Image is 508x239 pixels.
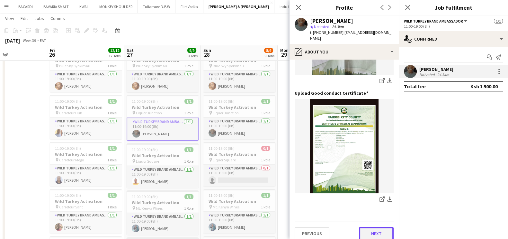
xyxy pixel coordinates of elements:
[203,47,211,53] span: Sun
[127,143,199,188] app-job-card: 11:00-19:00 (8h)1/1Wild Turkey Activation Liquor Square1 RoleWild Turkey Brand Ambassador1/111:00...
[261,158,270,162] span: 1 Role
[261,99,270,104] span: 1/1
[314,24,329,29] span: Not rated
[203,151,275,157] h3: Wild Turkey Activation
[203,104,275,110] h3: Wild Turkey Activation
[32,14,47,23] a: Jobs
[213,205,239,209] span: Mt. Kenya Wines
[295,99,394,193] img: IMG_20250711_093647.jpg
[419,66,453,72] div: [PERSON_NAME]
[494,19,503,24] span: 1/1
[107,110,117,115] span: 1 Role
[436,72,450,77] div: 24.3km
[5,37,20,44] div: [DATE]
[55,193,81,198] span: 11:00-19:00 (8h)
[50,118,122,139] app-card-role: Wild Turkey Brand Ambassador1/111:00-19:00 (8h)[PERSON_NAME]
[50,198,122,204] h3: Wild Turkey Activation
[55,99,81,104] span: 11:00-19:00 (8h)
[127,200,199,206] h3: Wild Turkey Activation
[34,15,44,21] span: Jobs
[13,0,38,13] button: BACARDI
[203,165,275,186] app-card-role: Wild Turkey Brand Ambassador0/111:00-19:00 (8h)
[50,165,122,186] app-card-role: Wild Turkey Brand Ambassador1/111:00-19:00 (8h)[PERSON_NAME]
[127,190,199,235] app-job-card: 11:00-19:00 (8h)1/1Wild Turkey Activation Mt. Kenya Wines1 RoleWild Turkey Brand Ambassador1/111:...
[203,142,275,186] app-job-card: 11:00-19:00 (8h)0/1Wild Turkey Activation Liquor Square1 RoleWild Turkey Brand Ambassador0/111:00...
[175,0,203,13] button: Flirt Vodka
[94,0,138,13] button: MONKEY SHOULDER
[50,95,122,139] app-job-card: 11:00-19:00 (8h)1/1Wild Turkey Activation Carrefour Hub1 RoleWild Turkey Brand Ambassador1/111:00...
[213,110,239,115] span: Liquor Junction
[261,205,270,209] span: 1 Role
[109,53,121,58] div: 12 Jobs
[108,99,117,104] span: 1/1
[127,104,199,110] h3: Wild Turkey Activation
[290,44,399,60] div: About you
[132,194,158,199] span: 11:00-19:00 (8h)
[50,104,122,110] h3: Wild Turkey Activation
[126,51,134,58] span: 27
[184,63,193,68] span: 1 Role
[50,151,122,157] h3: Wild Turkey Activation
[310,18,353,24] div: [PERSON_NAME]
[203,95,275,139] app-job-card: 11:00-19:00 (8h)1/1Wild Turkey Activation Liquor Junction1 RoleWild Turkey Brand Ambassador1/111:...
[55,146,81,151] span: 11:00-19:00 (8h)
[203,118,275,139] app-card-role: Wild Turkey Brand Ambassador1/111:00-19:00 (8h)[PERSON_NAME]
[261,146,270,151] span: 0/1
[127,166,199,188] app-card-role: Wild Turkey Brand Ambassador1/111:00-19:00 (8h)[PERSON_NAME]
[136,206,163,211] span: Mt. Kenya Wines
[399,31,508,47] div: Confirmed
[50,142,122,186] app-job-card: 11:00-19:00 (8h)1/1Wild Turkey Activation Carrefour Mega1 RoleWild Turkey Brand Ambassador1/111:0...
[202,51,211,58] span: 28
[209,193,235,198] span: 11:00-19:00 (8h)
[261,193,270,198] span: 1/1
[274,0,307,13] button: Indu Logistics
[127,47,134,53] span: Sat
[209,146,235,151] span: 11:00-19:00 (8h)
[279,51,289,58] span: 29
[331,24,345,29] span: 24.3km
[48,14,67,23] a: Comms
[261,63,270,68] span: 1 Role
[184,159,193,164] span: 1 Role
[59,205,83,209] span: Carrefour Sarit
[184,99,193,104] span: 1/1
[50,189,122,234] app-job-card: 11:00-19:00 (8h)1/1Wild Turkey Activation Carrefour Sarit1 RoleWild Turkey Brand Ambassador1/111:...
[188,53,198,58] div: 9 Jobs
[290,3,399,12] h3: Profile
[74,0,94,13] button: KWAL
[107,158,117,162] span: 1 Role
[59,110,82,115] span: Carrefour Hub
[203,198,275,204] h3: Wild Turkey Activation
[132,99,158,104] span: 11:00-19:00 (8h)
[264,53,274,58] div: 9 Jobs
[404,24,503,29] div: 11:00-19:00 (8h)
[261,110,270,115] span: 1 Role
[213,158,236,162] span: Liquor Square
[136,63,167,68] span: Blue Sky Syokimau
[3,14,17,23] a: View
[203,189,275,234] div: 11:00-19:00 (8h)1/1Wild Turkey Activation Mt. Kenya Wines1 RoleWild Turkey Brand Ambassador1/111:...
[203,71,275,92] app-card-role: Wild Turkey Brand Ambassador1/111:00-19:00 (8h)[PERSON_NAME]
[127,48,199,92] app-job-card: 11:00-19:00 (8h)1/1Wild Turkey Activation Blue Sky Syokimau1 RoleWild Turkey Brand Ambassador1/11...
[127,118,199,141] app-card-role: Wild Turkey Brand Ambassador1/111:00-19:00 (8h)[PERSON_NAME]
[470,83,498,90] div: Ksh 1 500.00
[184,206,193,211] span: 1 Role
[310,30,343,35] span: t. [PHONE_NUMBER]
[59,158,84,162] span: Carrefour Mega
[50,47,55,53] span: Fri
[49,51,55,58] span: 26
[108,193,117,198] span: 1/1
[59,63,90,68] span: Blue Sky Syokimau
[38,0,74,13] button: BAVARIA SMALT
[264,48,273,53] span: 8/9
[127,153,199,158] h3: Wild Turkey Activation
[136,159,159,164] span: Liquor Square
[187,48,196,53] span: 9/9
[213,63,244,68] span: Blue Sky Syokimau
